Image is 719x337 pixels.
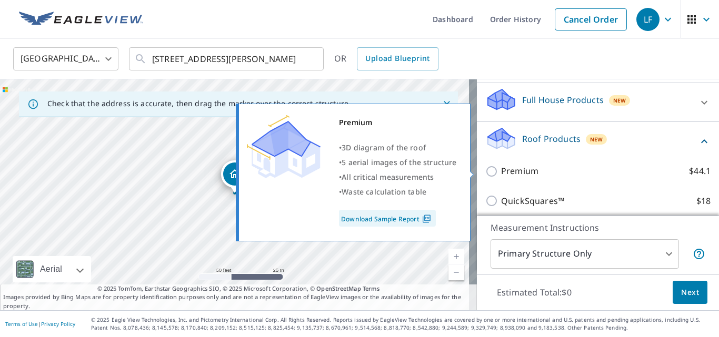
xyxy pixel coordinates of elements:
p: | [5,321,75,327]
p: Check that the address is accurate, then drag the marker over the correct structure. [47,99,351,108]
div: • [339,170,457,185]
p: Measurement Instructions [491,221,705,234]
div: Dropped pin, building 1, Residential property, 1310 Park Dr Hillsboro, TX 76645 [221,160,248,193]
span: © 2025 TomTom, Earthstar Geographics SIO, © 2025 Microsoft Corporation, © [97,284,380,293]
a: Current Level 19, Zoom Out [448,264,464,280]
div: Primary Structure Only [491,239,679,269]
div: LF [636,8,660,31]
p: Roof Products [522,132,581,145]
a: Privacy Policy [41,320,75,328]
div: Premium [339,115,457,130]
a: Cancel Order [555,8,627,30]
p: Full House Products [522,94,604,106]
span: New [590,135,603,144]
button: Next [673,281,707,304]
span: 3D diagram of the roof [342,142,426,152]
div: • [339,185,457,199]
span: New [613,96,626,105]
p: $18 [696,195,711,208]
p: Estimated Total: $0 [488,281,580,304]
a: OpenStreetMap [316,284,361,292]
span: Upload Blueprint [365,52,430,65]
p: $44.1 [689,165,711,178]
a: Upload Blueprint [357,47,438,70]
div: • [339,140,457,155]
p: © 2025 Eagle View Technologies, Inc. and Pictometry International Corp. All Rights Reserved. Repo... [91,316,714,332]
button: Close [440,97,454,111]
span: Next [681,286,699,299]
a: Download Sample Report [339,210,436,227]
img: Premium [247,115,321,178]
p: QuickSquares™ [501,195,564,208]
span: All critical measurements [342,172,434,182]
span: Your report will include only the primary structure on the property. For example, a detached gara... [693,248,705,260]
span: 5 aerial images of the structure [342,157,456,167]
a: Current Level 19, Zoom In [448,249,464,264]
img: EV Logo [19,12,143,27]
div: Full House ProductsNew [485,87,711,117]
div: OR [334,47,438,70]
div: [GEOGRAPHIC_DATA] [13,44,118,74]
div: Roof ProductsNew [485,126,711,156]
a: Terms of Use [5,320,38,328]
span: Waste calculation table [342,187,426,197]
img: Pdf Icon [420,214,434,223]
input: Search by address or latitude-longitude [152,44,302,74]
div: Aerial [13,256,91,282]
a: Terms [363,284,380,292]
div: Aerial [37,256,65,282]
div: • [339,155,457,170]
p: Premium [501,165,538,178]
